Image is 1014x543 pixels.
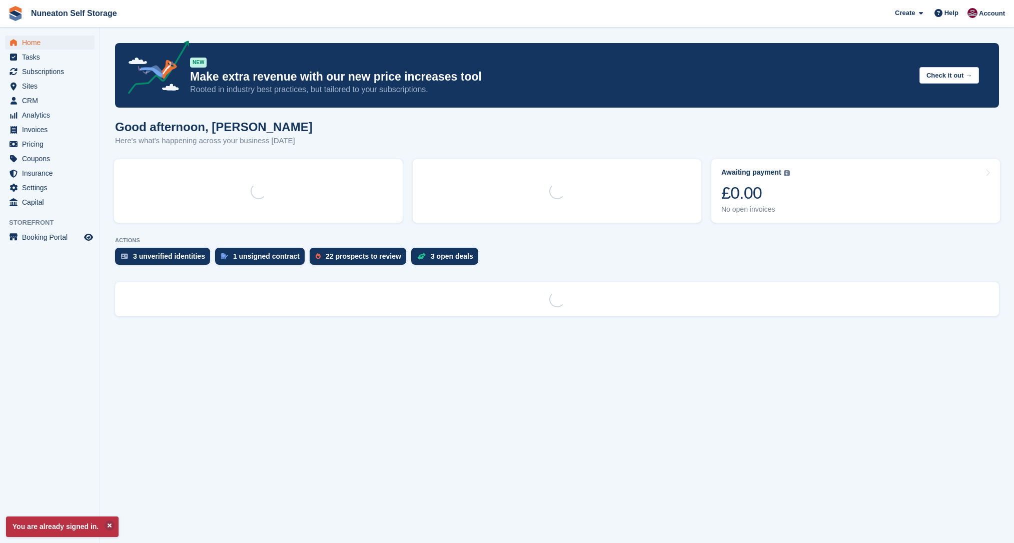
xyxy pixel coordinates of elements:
a: menu [5,79,95,93]
a: Awaiting payment £0.00 No open invoices [711,159,1000,223]
a: 3 open deals [411,248,483,270]
p: Rooted in industry best practices, but tailored to your subscriptions. [190,84,911,95]
span: Subscriptions [22,65,82,79]
div: 3 unverified identities [133,252,205,260]
a: menu [5,230,95,244]
img: deal-1b604bf984904fb50ccaf53a9ad4b4a5d6e5aea283cecdc64d6e3604feb123c2.svg [417,253,426,260]
a: menu [5,50,95,64]
h1: Good afternoon, [PERSON_NAME] [115,120,313,134]
a: menu [5,137,95,151]
div: 3 open deals [431,252,473,260]
a: menu [5,166,95,180]
a: menu [5,195,95,209]
span: Insurance [22,166,82,180]
a: 3 unverified identities [115,248,215,270]
a: menu [5,152,95,166]
span: Capital [22,195,82,209]
button: Check it out → [919,67,979,84]
div: 22 prospects to review [326,252,401,260]
div: £0.00 [721,183,790,203]
span: Booking Portal [22,230,82,244]
span: Coupons [22,152,82,166]
span: Tasks [22,50,82,64]
a: Nuneaton Self Storage [27,5,121,22]
div: Awaiting payment [721,168,781,177]
img: price-adjustments-announcement-icon-8257ccfd72463d97f412b2fc003d46551f7dbcb40ab6d574587a9cd5c0d94... [120,41,190,98]
span: Sites [22,79,82,93]
span: Account [979,9,1005,19]
img: Chris Palmer [967,8,977,18]
p: Here's what's happening across your business [DATE] [115,135,313,147]
img: prospect-51fa495bee0391a8d652442698ab0144808aea92771e9ea1ae160a38d050c398.svg [316,253,321,259]
span: Settings [22,181,82,195]
a: menu [5,123,95,137]
span: CRM [22,94,82,108]
span: Invoices [22,123,82,137]
div: No open invoices [721,205,790,214]
a: 1 unsigned contract [215,248,310,270]
span: Help [944,8,958,18]
a: menu [5,181,95,195]
a: Preview store [83,231,95,243]
div: 1 unsigned contract [233,252,300,260]
div: NEW [190,58,207,68]
p: Make extra revenue with our new price increases tool [190,70,911,84]
span: Create [895,8,915,18]
span: Pricing [22,137,82,151]
p: ACTIONS [115,237,999,244]
a: menu [5,108,95,122]
a: 22 prospects to review [310,248,411,270]
img: verify_identity-adf6edd0f0f0b5bbfe63781bf79b02c33cf7c696d77639b501bdc392416b5a36.svg [121,253,128,259]
p: You are already signed in. [6,516,119,537]
span: Home [22,36,82,50]
img: contract_signature_icon-13c848040528278c33f63329250d36e43548de30e8caae1d1a13099fd9432cc5.svg [221,253,228,259]
span: Analytics [22,108,82,122]
a: menu [5,94,95,108]
img: stora-icon-8386f47178a22dfd0bd8f6a31ec36ba5ce8667c1dd55bd0f319d3a0aa187defe.svg [8,6,23,21]
img: icon-info-grey-7440780725fd019a000dd9b08b2336e03edf1995a4989e88bcd33f0948082b44.svg [784,170,790,176]
a: menu [5,65,95,79]
span: Storefront [9,218,100,228]
a: menu [5,36,95,50]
